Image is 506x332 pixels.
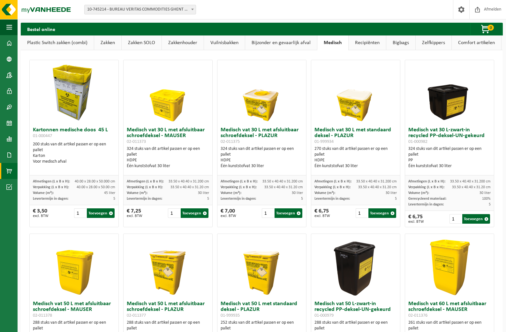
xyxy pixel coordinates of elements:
[74,208,86,218] input: 1
[136,60,200,124] img: 02-011373
[418,60,481,124] img: 01-000982
[262,208,274,218] input: 1
[418,234,481,298] img: 02-011376
[42,60,106,124] img: 01-000447
[75,180,115,183] span: 40.00 x 28.00 x 50.000 cm
[368,208,396,218] button: Toevoegen
[21,35,94,50] a: Plastic Switch zakken (combi)
[122,35,162,50] a: Zakken SOLO
[349,35,386,50] a: Recipiënten
[84,5,196,14] span: 10-745214 - BUREAU VERITAS COMMODITIES GHENT NV
[77,185,115,189] span: 40.00 x 28.00 x 50.00 cm
[356,208,368,218] input: 1
[314,214,330,218] span: excl. BTW
[33,142,115,165] div: 200 stuks van dit artikel passen er op een pallet
[292,191,303,195] span: 30 liter
[489,203,491,206] span: 5
[127,139,146,144] span: 02-011373
[408,163,490,169] div: Één kunststofvat 30 liter
[356,180,397,183] span: 33.50 x 40.40 x 31.200 cm
[386,35,415,50] a: Bigbags
[245,35,317,50] a: Bijzonder en gevaarlijk afval
[408,203,444,206] span: Levertermijn in dagen:
[221,185,257,189] span: Verpakking (L x B x H):
[408,301,490,318] h3: Medisch vat 60 L met afsluitbaar schroefdeksel - MAUSER
[221,146,303,169] div: 324 stuks van dit artikel passen er op een pallet
[85,5,196,14] span: 10-745214 - BUREAU VERITAS COMMODITIES GHENT NV
[314,197,350,201] span: Levertermijn in dagen:
[317,35,348,50] a: Medisch
[221,208,236,218] div: € 7,00
[221,163,303,169] div: Één kunststofvat 30 liter
[221,158,303,163] div: HDPE
[408,197,446,201] span: Gerecycleerd materiaal:
[314,158,396,163] div: HDPE
[314,139,334,144] span: 01-999934
[480,191,491,195] span: 30 liter
[221,127,303,144] h3: Medisch vat 30 L met afsluitbaar schroefdeksel - PLAZUR
[314,127,396,144] h3: Medisch vat 30 L met standaard deksel - PLAZUR
[386,191,397,195] span: 30 liter
[221,313,240,318] span: 01-999935
[221,197,256,201] span: Levertermijn in dagen:
[230,60,294,124] img: 02-011375
[162,35,204,50] a: Zakkenhouder
[452,185,491,189] span: 33.50 x 40.40 x 31.20 cm
[33,185,69,189] span: Verpakking (L x B x H):
[452,35,501,50] a: Comfort artikelen
[221,139,240,144] span: 02-011375
[314,163,396,169] div: Één kunststofvat 30 liter
[113,197,115,201] span: 5
[127,208,142,218] div: € 7,25
[33,180,70,183] span: Afmetingen (L x B x H):
[408,220,424,224] span: excl. BTW
[136,234,200,298] img: 02-011377
[127,185,163,189] span: Verpakking (L x B x H):
[408,127,490,144] h3: Medisch vat 30 L-zwart-in recycled PP-deksel-UN-gekeurd
[169,180,209,183] span: 33.50 x 40.40 x 31.200 cm
[314,185,351,189] span: Verpakking (L x B x H):
[33,153,115,159] div: Karton
[168,208,180,218] input: 1
[301,197,303,201] span: 5
[314,313,334,318] span: 01-000979
[221,214,236,218] span: excl. BTW
[204,35,245,50] a: Vuilnisbakken
[416,35,451,50] a: Zelfkippers
[87,208,115,218] button: Toevoegen
[170,185,209,189] span: 33.50 x 40.40 x 31.20 cm
[33,197,68,201] span: Levertermijn in dagen:
[127,163,209,169] div: Één kunststofvat 30 liter
[275,208,302,218] button: Toevoegen
[127,146,209,169] div: 324 stuks van dit artikel passen er op een pallet
[104,191,115,195] span: 45 liter
[127,191,147,195] span: Volume (m³):
[408,139,427,144] span: 01-000982
[127,127,209,144] h3: Medisch vat 30 L met afsluitbaar schroefdeksel - MAUSER
[314,301,396,318] h3: Medisch vat 50 L-zwart-in recycled PP-deksel-UN-gekeurd
[198,191,209,195] span: 30 liter
[181,208,208,218] button: Toevoegen
[127,301,209,318] h3: Medisch vat 50 L met afsluitbaar schroefdeksel - PLAZUR
[487,25,494,31] span: 0
[33,208,49,218] div: € 3,50
[127,197,162,201] span: Levertermijn in dagen:
[314,208,330,218] div: € 6,75
[408,180,445,183] span: Afmetingen (L x B x H):
[408,158,490,163] div: PP
[33,127,115,140] h3: Kartonnen medische doos 45 L
[94,35,121,50] a: Zakken
[207,197,209,201] span: 5
[33,159,115,165] div: Voor medisch afval
[408,313,427,318] span: 02-011376
[262,180,303,183] span: 33.50 x 40.40 x 31.200 cm
[395,197,397,201] span: 5
[324,60,388,124] img: 01-999934
[470,23,502,35] button: 0
[33,214,49,218] span: excl. BTW
[127,180,164,183] span: Afmetingen (L x B x H):
[230,234,294,298] img: 01-999935
[314,191,335,195] span: Volume (m³):
[358,185,397,189] span: 33.50 x 40.40 x 31.20 cm
[221,301,303,318] h3: Medisch vat 50 L met standaard deksel - PLAZUR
